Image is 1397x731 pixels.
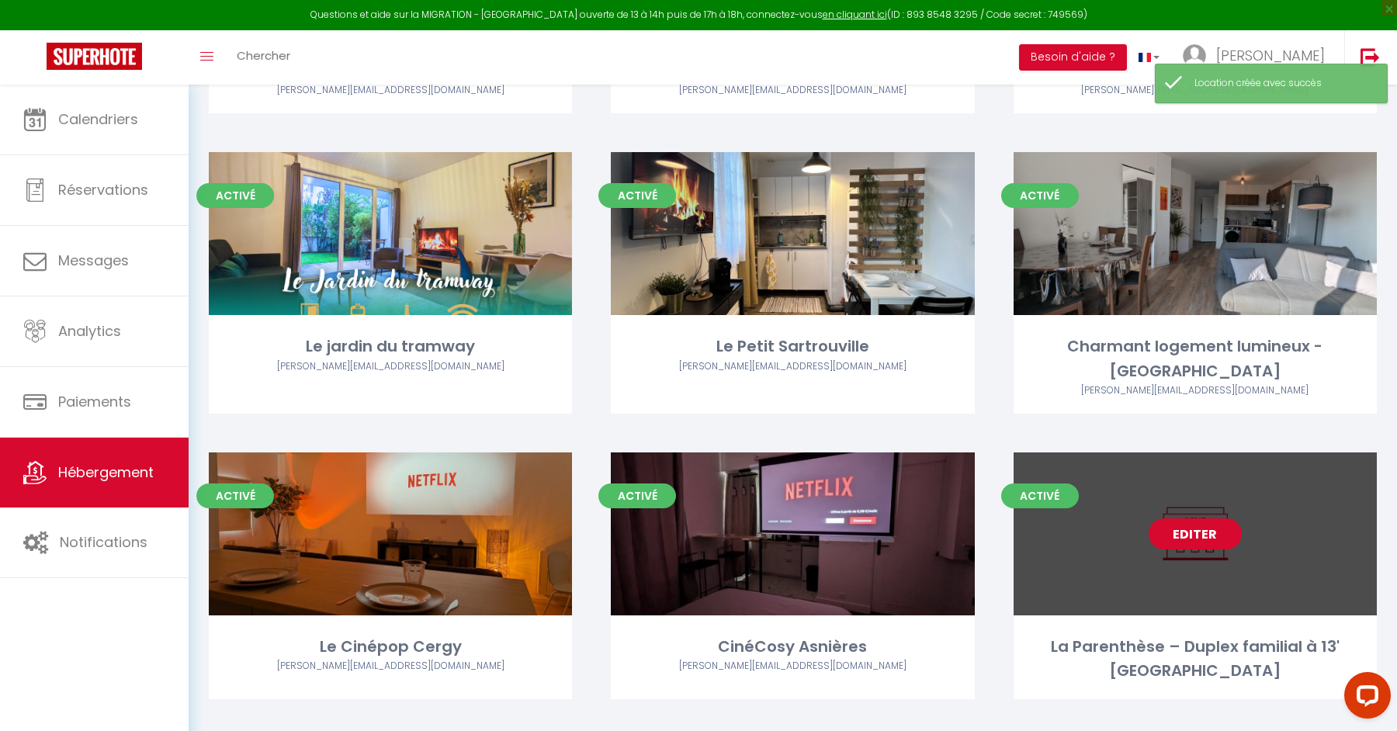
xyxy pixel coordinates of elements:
[209,83,572,98] div: Airbnb
[611,659,974,674] div: Airbnb
[1183,44,1206,68] img: ...
[58,321,121,341] span: Analytics
[196,483,274,508] span: Activé
[1216,46,1325,65] span: [PERSON_NAME]
[611,334,974,359] div: Le Petit Sartrouville
[1014,334,1377,383] div: Charmant logement lumineux - [GEOGRAPHIC_DATA]
[225,30,302,85] a: Chercher
[746,518,839,549] a: Editer
[1001,483,1079,508] span: Activé
[237,47,290,64] span: Chercher
[611,83,974,98] div: Airbnb
[58,392,131,411] span: Paiements
[209,334,572,359] div: Le jardin du tramway
[1149,518,1242,549] a: Editer
[1332,666,1397,731] iframe: LiveChat chat widget
[598,183,676,208] span: Activé
[209,359,572,374] div: Airbnb
[1194,76,1371,91] div: Location créée avec succès
[1014,383,1377,398] div: Airbnb
[1014,635,1377,684] div: La Parenthèse – Duplex familial à 13' [GEOGRAPHIC_DATA]
[58,180,148,199] span: Réservations
[58,463,154,482] span: Hébergement
[1149,218,1242,249] a: Editer
[60,532,147,552] span: Notifications
[1014,83,1377,98] div: Airbnb
[47,43,142,70] img: Super Booking
[1361,47,1380,67] img: logout
[58,251,129,270] span: Messages
[1171,30,1344,85] a: ... [PERSON_NAME]
[209,635,572,659] div: Le Cinépop Cergy
[196,183,274,208] span: Activé
[611,359,974,374] div: Airbnb
[823,8,887,21] a: en cliquant ici
[344,518,437,549] a: Editer
[746,218,839,249] a: Editer
[58,109,138,129] span: Calendriers
[598,483,676,508] span: Activé
[209,659,572,674] div: Airbnb
[344,218,437,249] a: Editer
[1019,44,1127,71] button: Besoin d'aide ?
[1001,183,1079,208] span: Activé
[611,635,974,659] div: CinéCosy Asnières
